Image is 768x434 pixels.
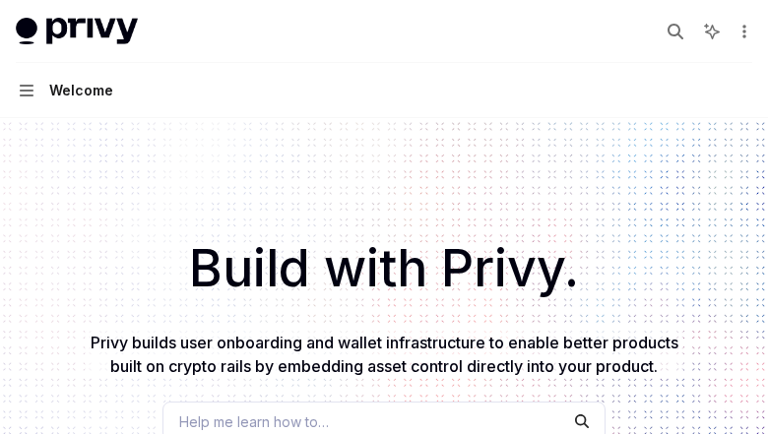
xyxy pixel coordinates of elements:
img: light logo [16,18,138,45]
div: Welcome [49,79,113,102]
span: Help me learn how to… [179,411,329,432]
h1: Build with Privy. [32,230,736,307]
span: Privy builds user onboarding and wallet infrastructure to enable better products built on crypto ... [91,333,678,376]
button: More actions [733,18,752,45]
